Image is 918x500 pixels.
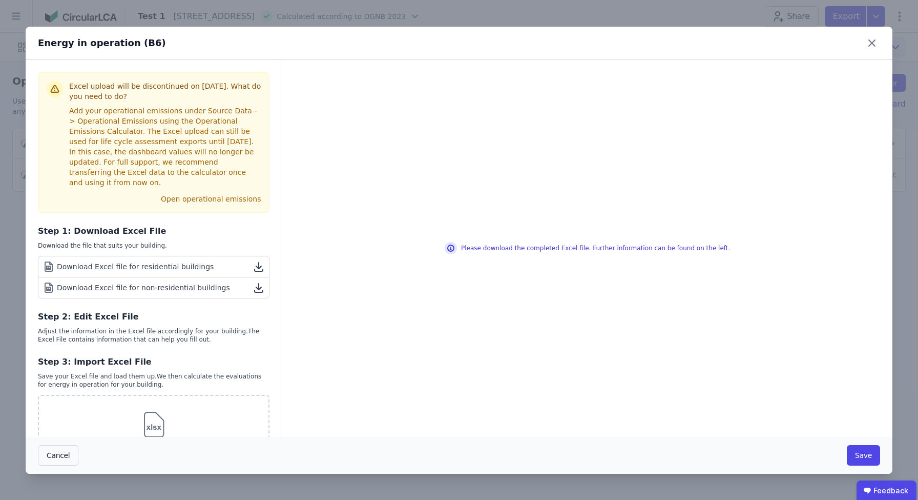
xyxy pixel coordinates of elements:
a: Download Excel file for non-residential buildings [38,277,269,298]
div: Download Excel file for residential buildings [43,261,214,273]
div: Please download the completed Excel file. Further information can be found on the left. [445,242,730,254]
div: Adjust the information in the Excel file accordingly for your building.The Excel File contains in... [38,327,269,344]
button: Open operational emissions [157,191,265,207]
button: Save [847,445,880,466]
div: Step 3: Import Excel File [38,356,269,368]
div: Energy in operation (B6) [38,36,166,50]
div: Download Excel file for non-residential buildings [43,282,230,294]
div: Step 2: Edit Excel File [38,311,269,323]
button: Cancel [38,445,78,466]
div: Add your operational emissions under Source Data -> Operational Emissions using the Operational E... [69,106,261,192]
div: Download the file that suits your building. [38,242,269,250]
div: Step 1: Download Excel File [38,225,269,237]
a: Download Excel file for residential buildings [38,256,269,277]
div: Save your Excel file and load them up.We then calculate the evaluations for energy in operation f... [38,372,269,389]
h3: Excel upload will be discontinued on [DATE]. What do you need to do? [69,81,261,106]
img: svg%3e [137,408,171,441]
